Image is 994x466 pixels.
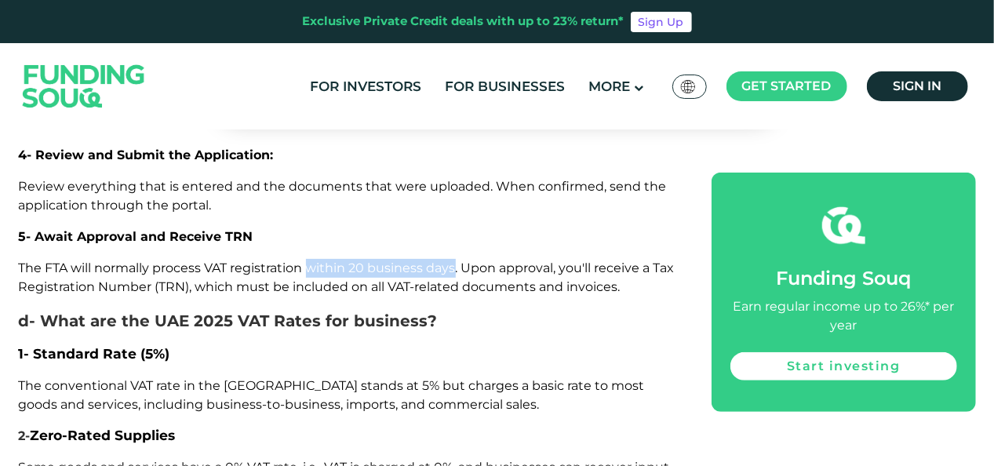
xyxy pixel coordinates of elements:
a: Sign in [867,71,968,101]
span: 5- Await Approval and Receive TRN [19,229,253,244]
span: 4- Review and Submit the Application: [19,147,274,162]
a: Start investing [730,352,956,380]
div: Earn regular income up to 26%* per year [730,297,956,335]
span: Review everything that is entered and the documents that were uploaded. When confirmed, send the ... [19,179,667,213]
span: Funding Souq [776,267,911,289]
img: Logo [7,46,161,126]
img: SA Flag [681,80,695,93]
h3: d- What are the UAE 2025 VAT Rates for business? [19,309,677,333]
span: The conventional VAT rate in the [GEOGRAPHIC_DATA] stands at 5% but charges a basic rate to most ... [19,378,645,412]
span: 2 [19,428,26,443]
span: 1- Standard Rate (5%) [19,345,170,362]
img: fsicon [822,204,865,247]
span: - [26,428,31,443]
span: Sign in [893,78,941,93]
div: Exclusive Private Credit deals with up to 23% return* [303,13,624,31]
a: For Businesses [441,74,569,100]
span: Get started [742,78,832,93]
a: Sign Up [631,12,692,32]
a: For Investors [306,74,425,100]
span: The FTA will normally process VAT registration within 20 business days. Upon approval, you'll rec... [19,260,675,294]
span: More [588,78,630,94]
span: Zero-Rated Supplies [31,427,176,443]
